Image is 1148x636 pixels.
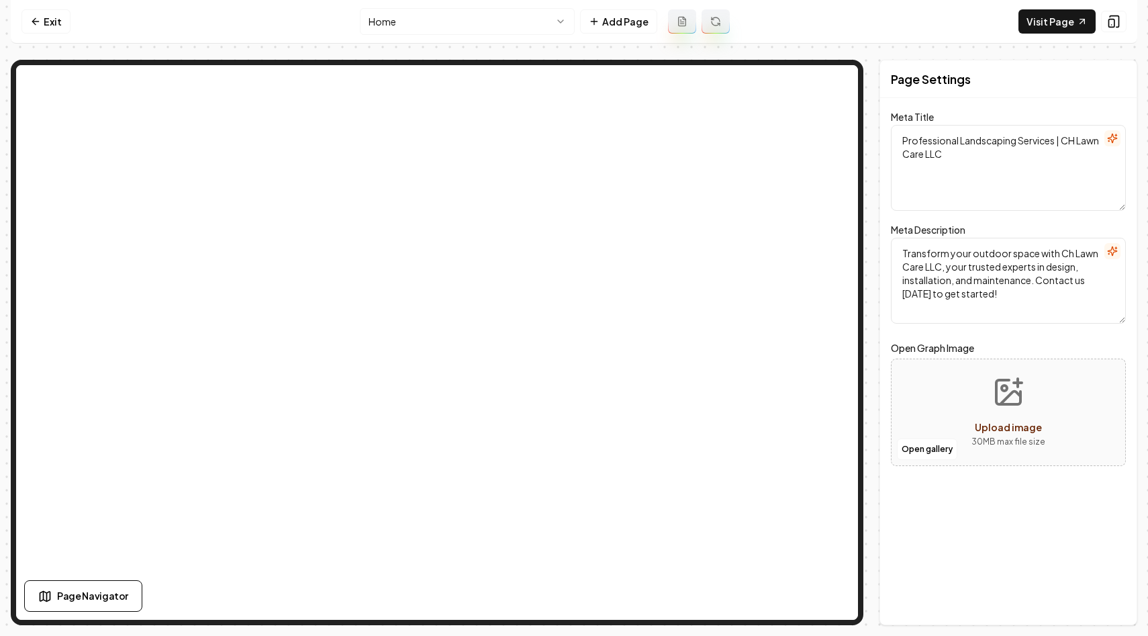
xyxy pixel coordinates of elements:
[891,340,1126,356] label: Open Graph Image
[668,9,696,34] button: Add admin page prompt
[1018,9,1096,34] a: Visit Page
[975,421,1042,433] span: Upload image
[891,224,965,236] label: Meta Description
[24,580,142,612] button: Page Navigator
[702,9,730,34] button: Regenerate page
[580,9,657,34] button: Add Page
[971,435,1045,449] p: 30 MB max file size
[891,70,971,89] h2: Page Settings
[21,9,70,34] a: Exit
[891,111,934,123] label: Meta Title
[897,439,957,460] button: Open gallery
[57,589,128,603] span: Page Navigator
[961,365,1056,459] button: Upload image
